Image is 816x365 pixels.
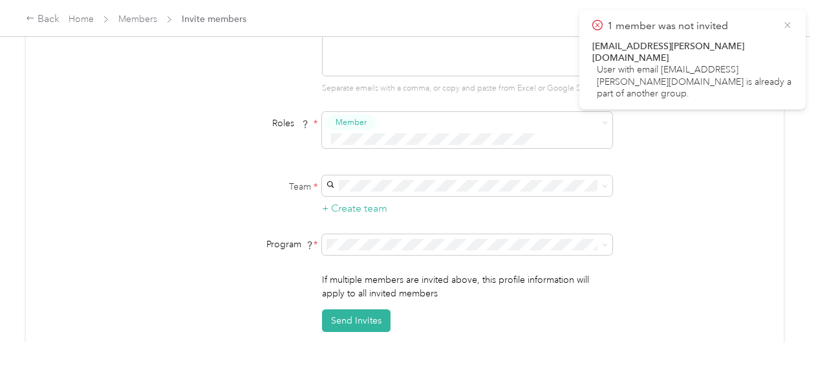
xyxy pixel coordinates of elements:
div: User with email [EMAIL_ADDRESS][PERSON_NAME][DOMAIN_NAME] is already a part of another group. [592,64,793,100]
span: Member [336,116,367,128]
button: Member [327,115,376,131]
div: Program [156,238,317,251]
label: Team [156,180,317,194]
p: If multiple members are invited above, this profile information will apply to all invited members [322,273,612,300]
iframe: Everlance-gr Chat Button Frame [744,293,816,365]
textarea: [EMAIL_ADDRESS][PERSON_NAME][DOMAIN_NAME] [322,21,612,76]
a: Members [118,14,157,25]
button: + Create team [322,201,387,217]
span: Roles [268,113,314,133]
button: Send Invites [322,309,391,332]
div: Back [26,12,59,27]
p: Separate emails with a comma, or copy and paste from Excel or Google Sheets. [322,83,612,94]
a: Home [69,14,94,25]
span: Invite members [182,12,246,26]
p: 1 member was not invited [607,18,773,34]
div: [EMAIL_ADDRESS][PERSON_NAME][DOMAIN_NAME] [592,41,793,64]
